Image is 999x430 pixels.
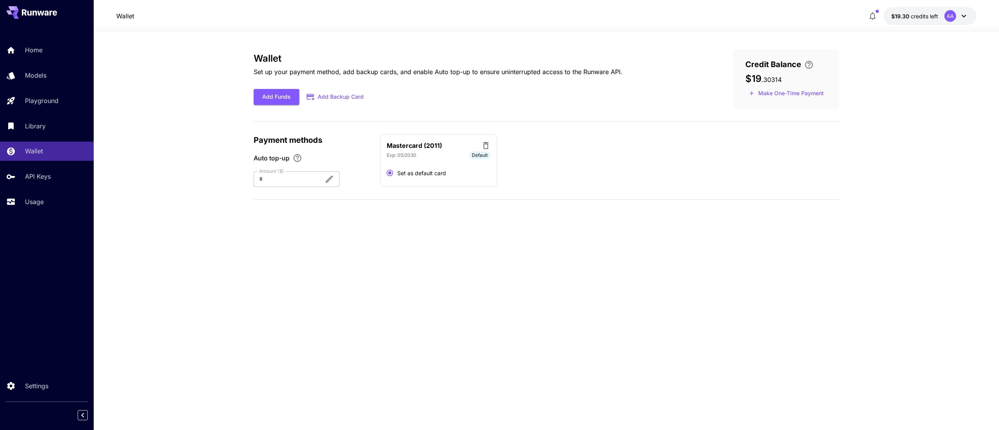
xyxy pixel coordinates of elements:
[254,153,290,163] span: Auto top-up
[387,141,442,150] p: Mastercard (2011)
[387,152,416,159] p: Exp: 05/2030
[745,59,801,70] span: Credit Balance
[254,67,622,76] p: Set up your payment method, add backup cards, and enable Auto top-up to ensure uninterrupted acce...
[259,168,284,174] label: Amount ($)
[25,96,59,105] p: Playground
[25,121,46,131] p: Library
[801,60,817,69] button: Enter your card details and choose an Auto top-up amount to avoid service interruptions. We'll au...
[254,89,299,105] button: Add Funds
[397,169,446,177] span: Set as default card
[891,12,938,20] div: $19.30314
[469,152,491,159] span: Default
[25,172,51,181] p: API Keys
[116,11,134,21] a: Wallet
[116,11,134,21] nav: breadcrumb
[883,7,976,25] button: $19.30314AA
[745,73,761,84] span: $19
[944,10,956,22] div: AA
[25,381,48,391] p: Settings
[25,146,43,156] p: Wallet
[745,87,827,100] button: Make a one-time, non-recurring payment
[84,408,94,422] div: Collapse sidebar
[290,153,305,163] button: Enable Auto top-up to ensure uninterrupted service. We'll automatically bill the chosen amount wh...
[25,45,43,55] p: Home
[299,89,372,105] button: Add Backup Card
[761,76,782,84] span: . 30314
[891,13,911,20] span: $19.30
[911,13,938,20] span: credits left
[254,134,371,146] p: Payment methods
[254,53,622,64] h3: Wallet
[25,71,46,80] p: Models
[25,197,44,206] p: Usage
[78,410,88,420] button: Collapse sidebar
